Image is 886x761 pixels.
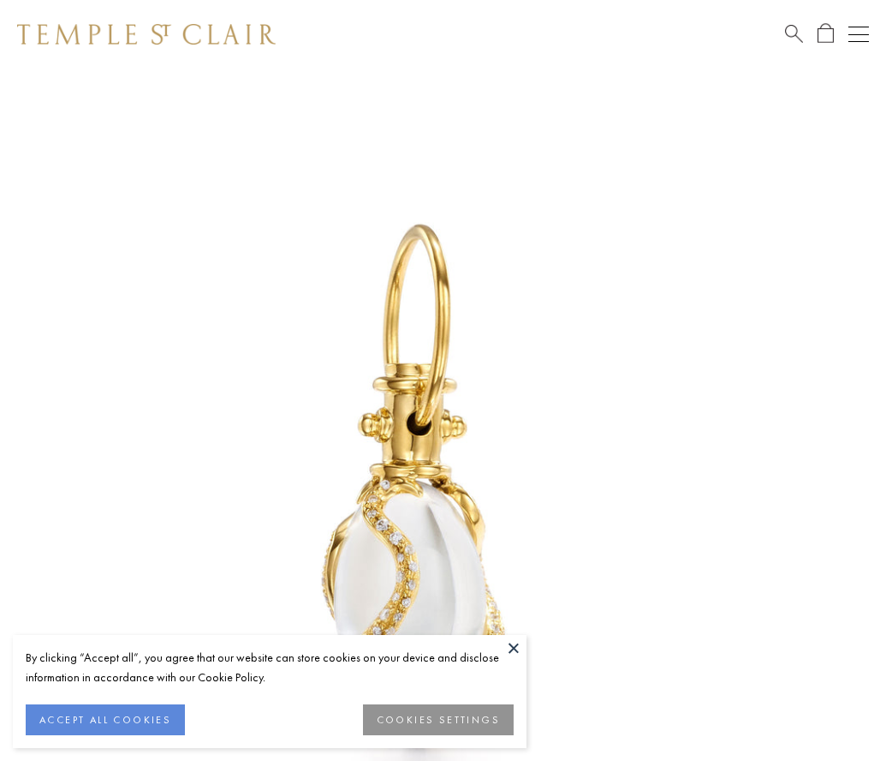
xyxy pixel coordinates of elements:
[26,648,514,687] div: By clicking “Accept all”, you agree that our website can store cookies on your device and disclos...
[785,23,803,45] a: Search
[363,704,514,735] button: COOKIES SETTINGS
[26,704,185,735] button: ACCEPT ALL COOKIES
[17,24,276,45] img: Temple St. Clair
[848,24,869,45] button: Open navigation
[818,23,834,45] a: Open Shopping Bag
